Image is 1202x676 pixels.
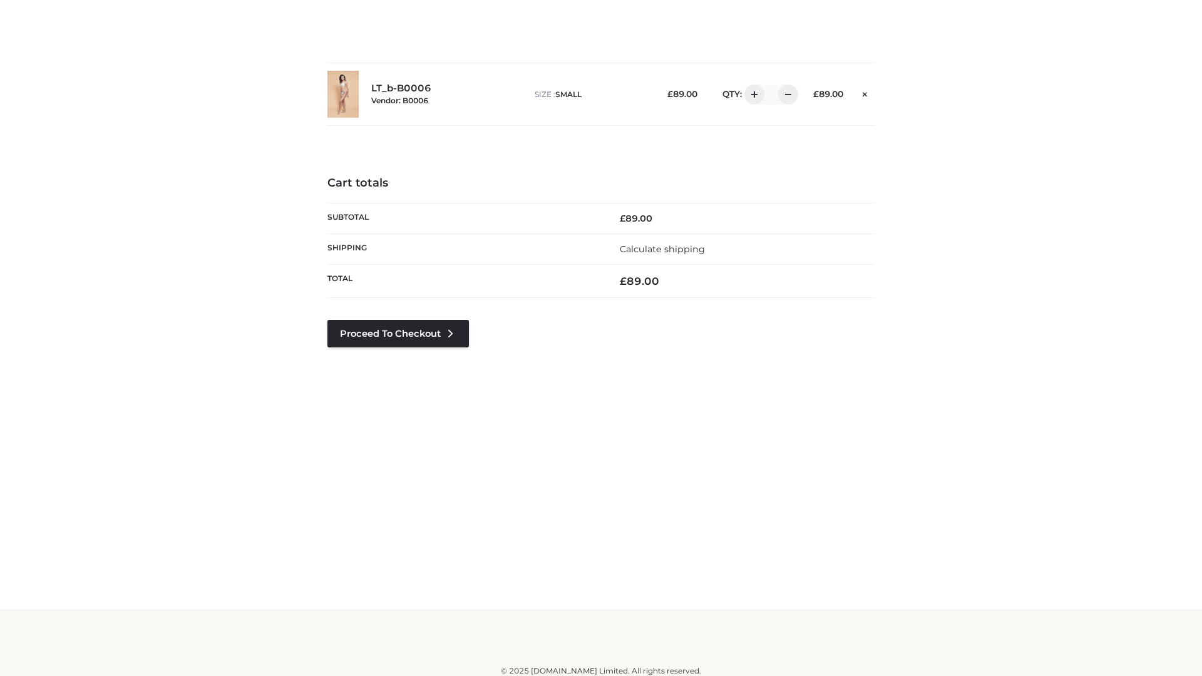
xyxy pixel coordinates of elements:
a: LT_b-B0006 [371,83,431,95]
bdi: 89.00 [813,89,843,99]
bdi: 89.00 [620,213,652,224]
small: Vendor: B0006 [371,96,428,105]
a: Calculate shipping [620,243,705,255]
div: QTY: [710,84,794,105]
th: Shipping [327,233,601,264]
th: Total [327,265,601,298]
span: £ [620,275,627,287]
p: size : [535,89,648,100]
th: Subtotal [327,203,601,233]
bdi: 89.00 [620,275,659,287]
h4: Cart totals [327,177,875,190]
img: LT_b-B0006 - SMALL [327,71,359,118]
span: SMALL [555,90,582,99]
span: £ [620,213,625,224]
span: £ [813,89,819,99]
a: Remove this item [856,84,875,101]
bdi: 89.00 [667,89,697,99]
a: Proceed to Checkout [327,320,469,347]
span: £ [667,89,673,99]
